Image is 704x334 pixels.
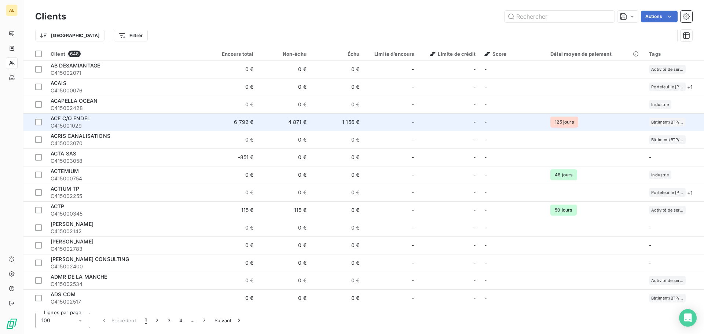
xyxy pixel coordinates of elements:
span: C415002142 [51,228,201,235]
td: 0 € [258,254,311,272]
button: [GEOGRAPHIC_DATA] [35,30,104,41]
span: ACRIS CANALISATIONS [51,133,110,139]
span: 125 jours [550,117,578,128]
td: 4 871 € [258,113,311,131]
div: Encours total [209,51,253,57]
span: - [484,154,487,160]
span: + 1 [687,83,693,91]
div: Non-échu [262,51,306,57]
span: - [473,136,476,143]
td: 0 € [258,289,311,307]
td: 0 € [311,289,364,307]
span: AB DESAMIANTAGE [51,62,100,69]
span: - [412,224,414,231]
td: 115 € [258,201,311,219]
span: [PERSON_NAME] [51,238,93,245]
span: - [649,242,651,248]
span: - [412,154,414,161]
span: + 1 [687,189,693,197]
td: 0 € [258,131,311,148]
td: 0 € [205,96,258,113]
td: 0 € [258,166,311,184]
td: 0 € [258,272,311,289]
span: ACTEMIUM [51,168,79,174]
input: Rechercher [505,11,615,22]
span: - [412,136,414,143]
td: 0 € [205,131,258,148]
span: 50 jours [550,205,576,216]
span: C415002428 [51,104,201,112]
span: Client [51,51,65,57]
span: Industrie [651,173,669,177]
div: Tags [649,51,700,57]
span: ACTA SAS [51,150,76,157]
span: C415002400 [51,263,201,270]
td: 0 € [205,166,258,184]
div: Open Intercom Messenger [679,309,697,327]
span: C415002783 [51,245,201,253]
span: 100 [41,317,50,324]
span: 648 [68,51,81,57]
td: 0 € [311,166,364,184]
span: - [649,224,651,231]
button: 4 [175,313,187,328]
button: 3 [163,313,175,328]
span: - [484,260,487,266]
div: AL [6,4,18,16]
span: Limite de crédit [430,51,475,57]
td: 0 € [258,148,311,166]
td: 1 156 € [311,113,364,131]
div: Limite d’encours [368,51,414,57]
span: C415000076 [51,87,201,94]
span: - [484,101,487,107]
span: ACAPELLA OCEAN [51,98,98,104]
span: - [473,83,476,91]
div: Échu [315,51,359,57]
span: Score [484,51,507,57]
div: Délai moyen de paiement [550,51,640,57]
span: Portefeuille [PERSON_NAME] [651,190,683,195]
td: 0 € [205,219,258,236]
span: ACAIS [51,80,66,86]
span: Portefeuille [PERSON_NAME] [651,85,683,89]
td: 0 € [311,236,364,254]
span: - [412,294,414,302]
span: - [484,224,487,231]
span: ADS COM [51,291,76,297]
button: 2 [151,313,163,328]
img: Logo LeanPay [6,318,18,330]
span: - [484,119,487,125]
td: 0 € [205,272,258,289]
span: - [649,260,651,266]
td: 0 € [258,78,311,96]
h3: Clients [35,10,66,23]
span: - [484,295,487,301]
span: … [187,315,198,326]
td: 115 € [205,201,258,219]
span: - [484,277,487,283]
span: C415000345 [51,210,201,217]
span: - [484,207,487,213]
span: - [412,242,414,249]
span: - [412,277,414,284]
span: ACE C/O ENDEL [51,115,90,121]
span: - [484,66,487,72]
span: - [484,189,487,195]
td: 0 € [311,78,364,96]
span: - [412,189,414,196]
span: C415003070 [51,140,201,147]
td: 0 € [205,254,258,272]
span: - [484,84,487,90]
td: 0 € [258,219,311,236]
td: 0 € [311,272,364,289]
span: 46 jours [550,169,577,180]
span: C415002517 [51,298,201,305]
td: 0 € [258,236,311,254]
span: - [484,172,487,178]
span: - [473,66,476,73]
span: Activité de service & tertiaire [651,208,683,212]
span: C415003058 [51,157,201,165]
span: ACTIUM TP [51,186,79,192]
td: 0 € [311,131,364,148]
span: 1 [145,317,147,324]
